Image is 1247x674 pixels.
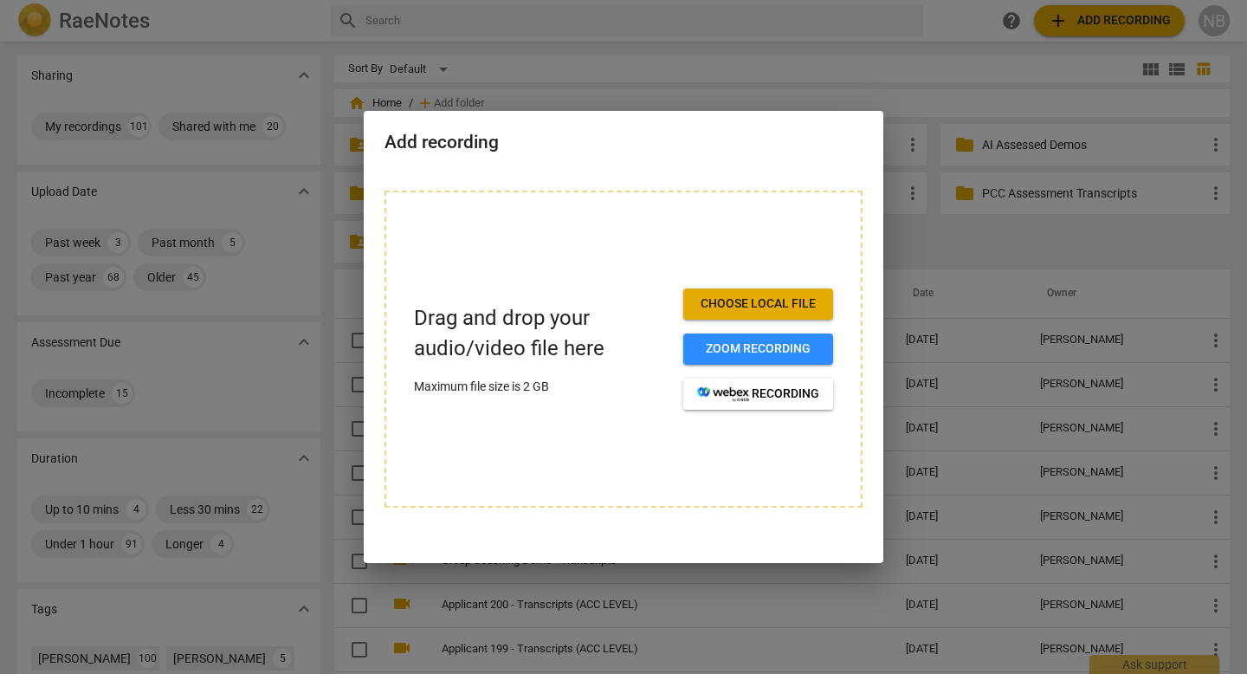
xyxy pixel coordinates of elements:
[683,288,833,320] button: Choose local file
[683,379,833,410] button: recording
[414,378,669,396] p: Maximum file size is 2 GB
[697,386,819,403] span: recording
[683,334,833,365] button: Zoom recording
[384,132,863,153] h2: Add recording
[697,340,819,358] span: Zoom recording
[697,295,819,313] span: Choose local file
[414,303,669,364] p: Drag and drop your audio/video file here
